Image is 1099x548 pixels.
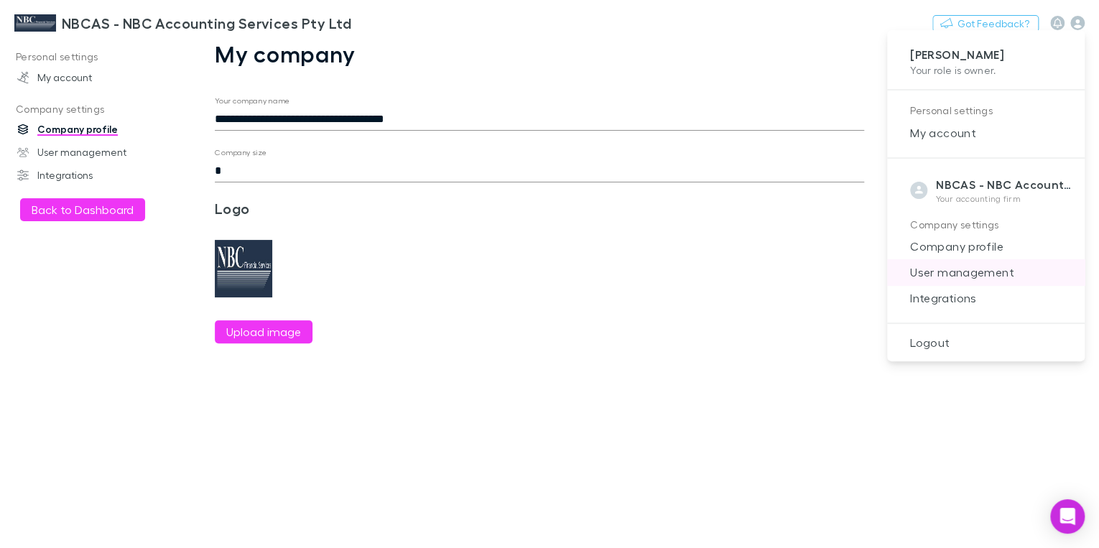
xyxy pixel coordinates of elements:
[936,193,1073,205] p: Your accounting firm
[910,47,1062,62] p: [PERSON_NAME]
[1050,499,1085,534] div: Open Intercom Messenger
[899,334,1073,351] span: Logout
[910,102,1062,120] p: Personal settings
[899,264,1073,281] span: User management
[910,62,1062,78] p: Your role is owner .
[899,289,1073,307] span: Integrations
[899,238,1073,255] span: Company profile
[910,216,1062,234] p: Company settings
[899,124,1073,141] span: My account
